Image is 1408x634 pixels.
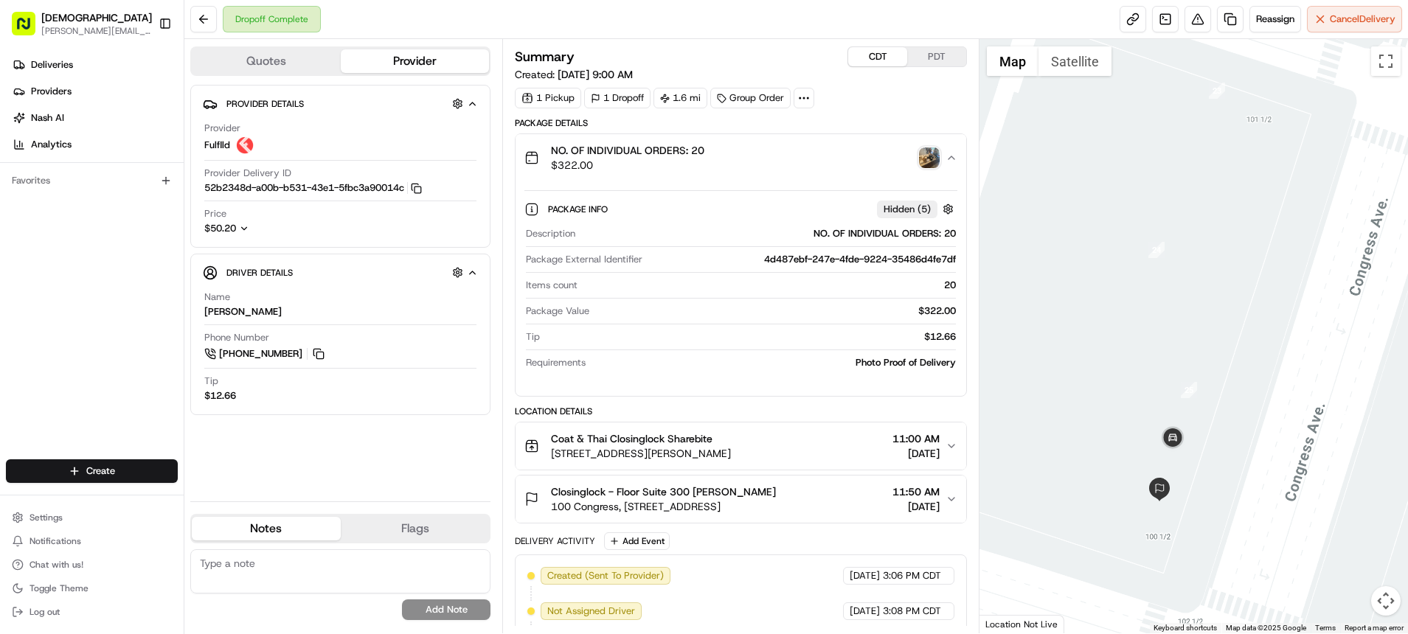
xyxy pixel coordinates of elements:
[850,605,880,618] span: [DATE]
[983,614,1032,633] a: Open this area in Google Maps (opens a new window)
[6,554,178,575] button: Chat with us!
[848,47,907,66] button: CDT
[883,605,941,618] span: 3:08 PM CDT
[38,95,243,111] input: Clear
[653,88,707,108] div: 1.6 mi
[526,304,589,318] span: Package Value
[203,260,478,285] button: Driver Details
[1371,586,1401,616] button: Map camera controls
[1148,242,1165,258] div: 24
[6,507,178,528] button: Settings
[1330,13,1395,26] span: Cancel Delivery
[6,459,178,483] button: Create
[204,222,236,234] span: $50.20
[979,615,1064,633] div: Location Not Live
[6,53,184,77] a: Deliveries
[884,203,931,216] span: Hidden ( 5 )
[1181,382,1197,398] div: 25
[526,253,642,266] span: Package External Identifier
[15,59,268,83] p: Welcome 👋
[251,145,268,163] button: Start new chat
[551,431,712,446] span: Coat & Thai Closinglock Sharebite
[31,138,72,151] span: Analytics
[584,88,651,108] div: 1 Dropoff
[41,25,152,37] button: [PERSON_NAME][EMAIL_ADDRESS][DOMAIN_NAME]
[1249,6,1301,32] button: Reassign
[516,134,966,181] button: NO. OF INDIVIDUAL ORDERS: 20$322.00photo_proof_of_delivery image
[548,203,611,215] span: Package Info
[551,499,776,514] span: 100 Congress, [STREET_ADDRESS]
[30,512,63,523] span: Settings
[551,446,731,461] span: [STREET_ADDRESS][PERSON_NAME]
[31,111,64,125] span: Nash AI
[204,375,218,388] span: Tip
[710,88,791,108] div: Group Order
[204,122,240,135] span: Provider
[547,569,664,582] span: Created (Sent To Provider)
[1154,623,1217,633] button: Keyboard shortcuts
[526,330,540,344] span: Tip
[50,141,242,156] div: Start new chat
[892,499,940,514] span: [DATE]
[583,279,956,292] div: 20
[6,80,184,103] a: Providers
[204,207,226,220] span: Price
[551,158,704,173] span: $322.00
[515,535,595,547] div: Delivery Activity
[204,305,282,318] div: [PERSON_NAME]
[31,58,73,72] span: Deliveries
[1038,46,1112,76] button: Show satellite imagery
[1315,624,1336,632] a: Terms (opens in new tab)
[1345,624,1404,632] a: Report a map error
[204,167,291,180] span: Provider Delivery ID
[204,139,230,152] span: Fulflld
[9,208,119,234] a: 📗Knowledge Base
[551,143,704,158] span: NO. OF INDIVIDUAL ORDERS: 20
[907,47,966,66] button: PDT
[192,517,341,540] button: Notes
[147,250,178,261] span: Pylon
[515,67,633,82] span: Created:
[204,331,269,344] span: Phone Number
[558,68,633,81] span: [DATE] 9:00 AM
[204,346,327,362] a: [PHONE_NUMBER]
[203,91,478,116] button: Provider Details
[119,208,243,234] a: 💻API Documentation
[1226,624,1306,632] span: Map data ©2025 Google
[204,181,422,195] button: 52b2348d-a00b-b531-43e1-5fbc3a90014c
[581,227,956,240] div: NO. OF INDIVIDUAL ORDERS: 20
[204,290,230,304] span: Name
[604,532,670,550] button: Add Event
[86,464,115,478] span: Create
[30,582,89,594] span: Toggle Theme
[219,347,302,360] span: [PHONE_NUMBER]
[515,50,575,63] h3: Summary
[41,10,152,25] button: [DEMOGRAPHIC_DATA]
[226,267,293,279] span: Driver Details
[892,484,940,499] span: 11:50 AM
[516,181,966,396] div: NO. OF INDIVIDUAL ORDERS: 20$322.00photo_proof_of_delivery image
[595,304,956,318] div: $322.00
[515,117,967,129] div: Package Details
[6,133,184,156] a: Analytics
[877,200,957,218] button: Hidden (5)
[892,431,940,446] span: 11:00 AM
[1371,46,1401,76] button: Toggle fullscreen view
[526,356,586,369] span: Requirements
[516,422,966,470] button: Coat & Thai Closinglock Sharebite[STREET_ADDRESS][PERSON_NAME]11:00 AM[DATE]
[6,169,178,192] div: Favorites
[919,147,940,168] img: photo_proof_of_delivery image
[1256,13,1294,26] span: Reassign
[192,49,341,73] button: Quotes
[1209,83,1225,99] div: 23
[850,569,880,582] span: [DATE]
[6,106,184,130] a: Nash AI
[30,214,113,229] span: Knowledge Base
[204,389,236,403] div: $12.66
[546,330,956,344] div: $12.66
[30,559,83,571] span: Chat with us!
[515,405,967,417] div: Location Details
[648,253,956,266] div: 4d487ebf-247e-4fde-9224-35486d4fe7df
